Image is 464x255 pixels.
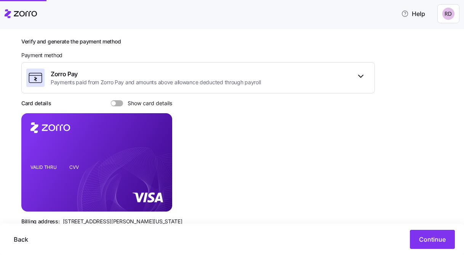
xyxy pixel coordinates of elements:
span: Payments paid from Zorro Pay and amounts above allowance deducted through payroll [51,79,261,86]
img: 6d862e07fa9c5eedf81a4422c42283ac [442,8,454,20]
span: Show card details [123,100,172,106]
tspan: VALID THRU [30,164,57,170]
span: Payment method [21,51,62,59]
span: Zorro Pay [51,69,261,79]
button: Back [8,230,34,249]
h2: Verify and generate the payment method [21,38,375,45]
tspan: CVV [69,164,79,170]
span: [STREET_ADDRESS][PERSON_NAME][US_STATE] [63,218,182,225]
span: Help [401,9,425,18]
span: Billing address: [21,218,60,225]
h3: Card details [21,99,51,107]
button: Help [395,6,431,21]
button: Continue [410,230,455,249]
span: Back [14,235,28,244]
span: Continue [419,235,446,244]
